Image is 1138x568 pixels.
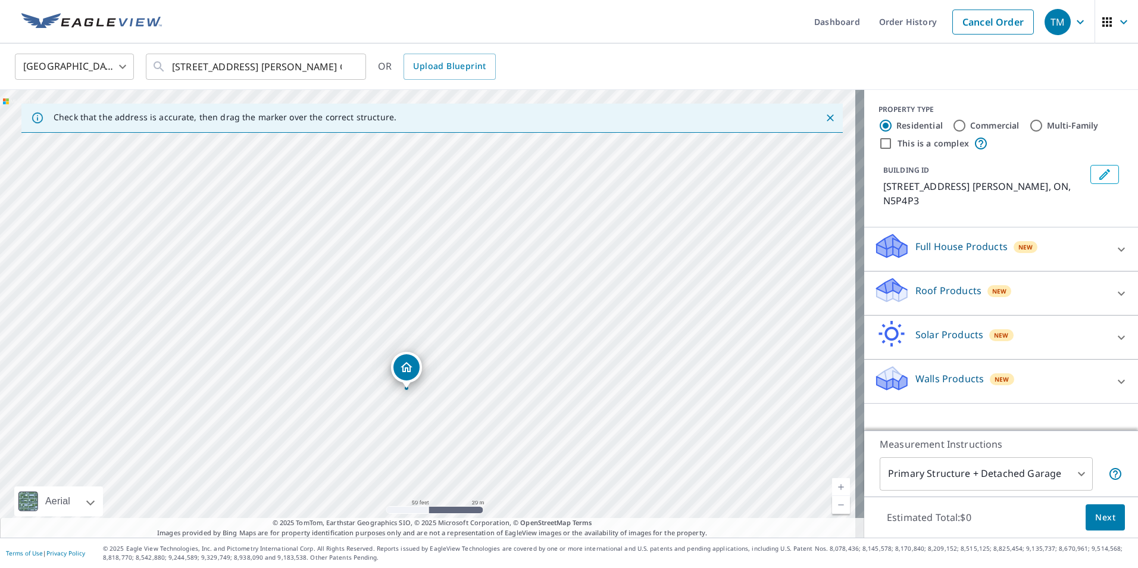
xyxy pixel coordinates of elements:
p: Measurement Instructions [880,437,1123,451]
div: [GEOGRAPHIC_DATA] [15,50,134,83]
span: New [994,330,1009,340]
label: This is a complex [898,138,969,149]
p: [STREET_ADDRESS] [PERSON_NAME], ON, N5P4P3 [883,179,1086,208]
p: Check that the address is accurate, then drag the marker over the correct structure. [54,112,396,123]
span: Your report will include the primary structure and a detached garage if one exists. [1108,467,1123,481]
label: Residential [896,120,943,132]
div: OR [378,54,496,80]
span: New [995,374,1009,384]
div: TM [1045,9,1071,35]
button: Close [823,110,838,126]
div: Full House ProductsNew [874,232,1128,266]
span: New [1018,242,1033,252]
span: © 2025 TomTom, Earthstar Geographics SIO, © 2025 Microsoft Corporation, © [273,518,592,528]
a: Privacy Policy [46,549,85,557]
a: Current Level 19, Zoom Out [832,496,850,514]
span: Next [1095,510,1115,525]
a: Upload Blueprint [404,54,495,80]
label: Multi-Family [1047,120,1099,132]
img: EV Logo [21,13,162,31]
p: Walls Products [915,372,984,386]
label: Commercial [970,120,1020,132]
div: Roof ProductsNew [874,276,1128,310]
p: Solar Products [915,327,983,342]
div: Solar ProductsNew [874,320,1128,354]
input: Search by address or latitude-longitude [172,50,342,83]
div: PROPERTY TYPE [878,104,1124,115]
div: Dropped pin, building 1, Residential property, 61 MEADOWVALE DR ST. THOMAS ON N5P4P3 [391,352,422,389]
a: OpenStreetMap [520,518,570,527]
p: Estimated Total: $0 [877,504,981,530]
p: © 2025 Eagle View Technologies, Inc. and Pictometry International Corp. All Rights Reserved. Repo... [103,544,1132,562]
a: Terms [573,518,592,527]
button: Edit building 1 [1090,165,1119,184]
span: New [992,286,1007,296]
span: Upload Blueprint [413,59,486,74]
div: Aerial [42,486,74,516]
a: Current Level 19, Zoom In [832,478,850,496]
div: Primary Structure + Detached Garage [880,457,1093,491]
div: Aerial [14,486,103,516]
p: Full House Products [915,239,1008,254]
p: | [6,550,85,557]
a: Terms of Use [6,549,43,557]
div: Walls ProductsNew [874,364,1128,398]
a: Cancel Order [952,10,1034,35]
button: Next [1086,504,1125,531]
p: Roof Products [915,283,981,298]
p: BUILDING ID [883,165,929,175]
